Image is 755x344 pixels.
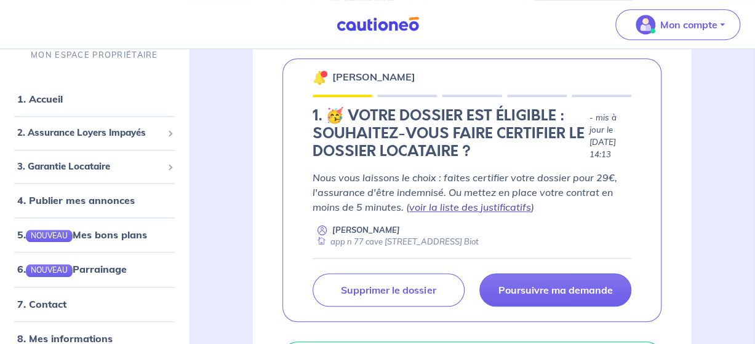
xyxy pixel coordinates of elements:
div: 6.NOUVEAUParrainage [5,257,184,281]
p: [PERSON_NAME] [332,224,400,236]
div: 7. Contact [5,292,184,316]
h4: 1. 🥳 VOTRE DOSSIER EST ÉLIGIBLE : SOUHAITEZ-VOUS FAIRE CERTIFIER LE DOSSIER LOCATAIRE ? [313,107,585,160]
div: 4. Publier mes annonces [5,188,184,213]
a: voir la liste des justificatifs [409,201,531,213]
div: 3. Garantie Locataire [5,155,184,179]
img: illu_account_valid_menu.svg [636,15,655,34]
button: illu_account_valid_menu.svgMon compte [615,9,740,40]
p: - mis à jour le [DATE] 14:13 [589,112,631,161]
a: 1. Accueil [17,93,63,105]
p: [PERSON_NAME] [332,69,415,84]
p: Supprimer le dossier [341,284,436,296]
div: app n 77 cave [STREET_ADDRESS] Biot [313,236,479,248]
p: Poursuivre ma demande [498,284,612,296]
p: Mon compte [660,17,717,32]
a: 4. Publier mes annonces [17,194,135,206]
p: MON ESPACE PROPRIÉTAIRE [31,49,158,61]
img: Cautioneo [332,17,424,32]
a: 5.NOUVEAUMes bons plans [17,229,147,241]
span: 2. Assurance Loyers Impayés [17,126,162,140]
a: Poursuivre ma demande [479,273,631,307]
div: 1. Accueil [5,87,184,111]
span: 3. Garantie Locataire [17,160,162,174]
a: 7. Contact [17,298,66,310]
div: state: CERTIFICATION-CHOICE, Context: MORE-THAN-6-MONTHS,MAYBE-CERTIFICATE,ALONE,LESSOR-DOCUMENTS [313,107,631,165]
img: 🔔 [313,70,327,85]
a: Supprimer le dossier [313,273,465,307]
p: Nous vous laissons le choix : faites certifier votre dossier pour 29€, l'assurance d'être indemni... [313,170,631,214]
a: 6.NOUVEAUParrainage [17,263,127,275]
div: 2. Assurance Loyers Impayés [5,121,184,145]
div: 5.NOUVEAUMes bons plans [5,222,184,247]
